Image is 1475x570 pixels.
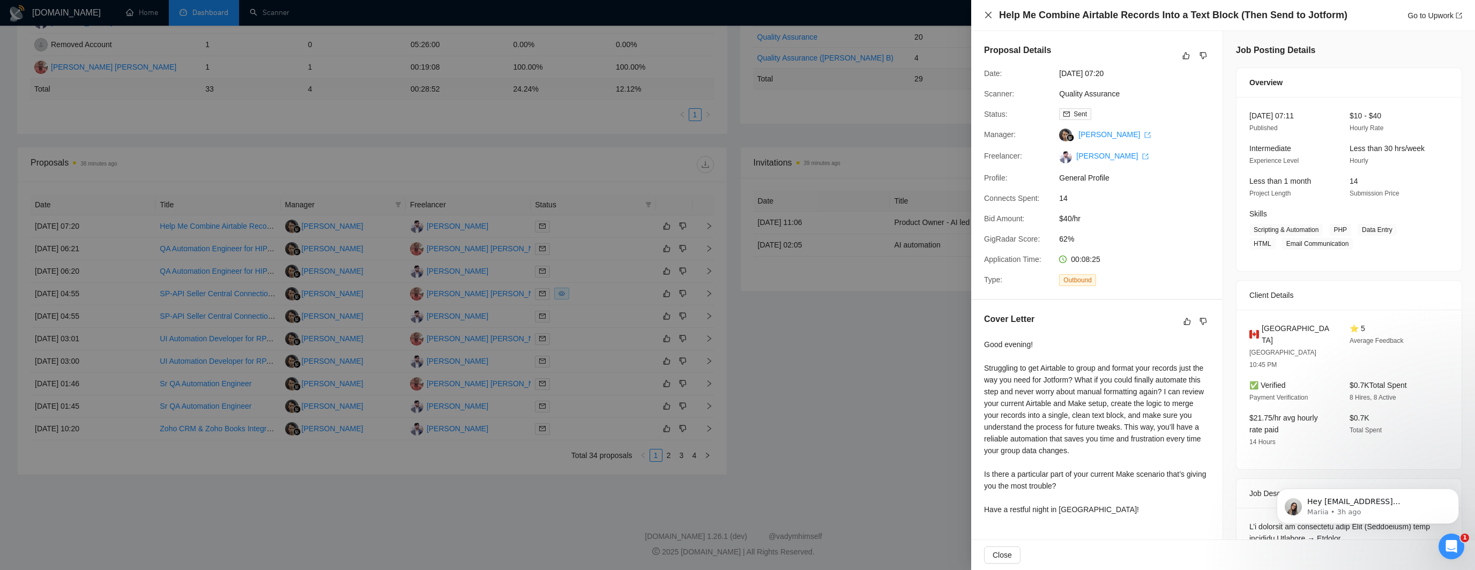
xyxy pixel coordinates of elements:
span: $0.7K Total Spent [1350,381,1407,389]
span: Status: [984,110,1008,118]
span: PHP [1329,224,1351,236]
span: GigRadar Score: [984,235,1040,243]
button: Close [984,11,993,20]
span: $21.75/hr avg hourly rate paid [1249,414,1318,434]
span: $10 - $40 [1350,111,1381,120]
span: 14 [1059,192,1220,204]
span: clock-circle [1059,256,1067,263]
span: Close [993,549,1012,561]
h5: Proposal Details [984,44,1051,57]
span: Hourly Rate [1350,124,1383,132]
span: $0.7K [1350,414,1369,422]
span: 14 [1350,177,1358,185]
span: close [984,11,993,19]
span: 62% [1059,233,1220,245]
img: gigradar-bm.png [1067,134,1074,141]
span: Intermediate [1249,144,1291,153]
span: Submission Price [1350,190,1399,197]
span: Date: [984,69,1002,78]
button: like [1180,49,1193,62]
span: 1 [1461,534,1469,542]
button: dislike [1197,49,1210,62]
span: Profile: [984,174,1008,182]
span: Outbound [1059,274,1096,286]
span: Freelancer: [984,152,1022,160]
div: Job Description [1249,479,1449,508]
span: Bid Amount: [984,214,1025,223]
span: 14 Hours [1249,438,1276,446]
div: Good evening! Struggling to get Airtable to group and format your records just the way you need f... [984,339,1210,515]
button: dislike [1197,315,1210,328]
span: 8 Hires, 8 Active [1350,394,1396,401]
span: dislike [1200,51,1207,60]
h5: Job Posting Details [1236,44,1315,57]
p: Message from Mariia, sent 3h ago [47,41,185,51]
a: [PERSON_NAME] export [1078,130,1151,139]
span: export [1142,153,1149,160]
span: Hey [EMAIL_ADDRESS][DOMAIN_NAME], Looks like your Upwork agency QA Fiction ran out of connects. W... [47,31,184,178]
span: HTML [1249,238,1276,250]
span: [DATE] 07:20 [1059,67,1220,79]
span: Average Feedback [1350,337,1404,344]
span: Published [1249,124,1278,132]
span: General Profile [1059,172,1220,184]
button: like [1181,315,1194,328]
a: Go to Upworkexport [1407,11,1462,20]
span: Scripting & Automation [1249,224,1323,236]
div: Client Details [1249,281,1449,310]
span: Less than 1 month [1249,177,1311,185]
span: ⭐ 5 [1350,324,1365,333]
span: like [1183,317,1191,326]
iframe: Intercom live chat [1439,534,1464,559]
span: Payment Verification [1249,394,1308,401]
span: ✅ Verified [1249,381,1286,389]
h5: Cover Letter [984,313,1034,326]
span: Less than 30 hrs/week [1350,144,1425,153]
span: export [1144,132,1151,138]
h4: Help Me Combine Airtable Records Into a Text Block (Then Send to Jotform) [999,9,1347,22]
span: Hourly [1350,157,1368,164]
span: Data Entry [1358,224,1397,236]
span: [DATE] 07:11 [1249,111,1294,120]
span: Manager: [984,130,1016,139]
span: [GEOGRAPHIC_DATA] [1262,322,1332,346]
span: Total Spent [1350,426,1382,434]
span: Connects Spent: [984,194,1040,202]
span: $40/hr [1059,213,1220,224]
iframe: Intercom notifications message [1261,466,1475,541]
span: dislike [1200,317,1207,326]
a: [PERSON_NAME] export [1076,152,1149,160]
span: Experience Level [1249,157,1299,164]
span: Scanner: [984,89,1014,98]
span: like [1182,51,1190,60]
button: Close [984,546,1020,564]
span: Project Length [1249,190,1291,197]
a: Quality Assurance [1059,89,1120,98]
span: [GEOGRAPHIC_DATA] 10:45 PM [1249,349,1316,369]
span: Email Communication [1282,238,1353,250]
span: Application Time: [984,255,1041,264]
span: mail [1063,111,1070,117]
span: Overview [1249,77,1283,88]
span: Sent [1074,110,1087,118]
span: Type: [984,275,1002,284]
span: export [1456,12,1462,19]
img: 🇨🇦 [1249,328,1259,340]
span: 00:08:25 [1071,255,1100,264]
img: c1fPb85ml5CQJ8rQsVP2R-NcvfPDCbXBIbYMB9_ebDzPXZ2z_Z2n6E6nuLul61nMCK [1059,151,1072,163]
span: Skills [1249,209,1267,218]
